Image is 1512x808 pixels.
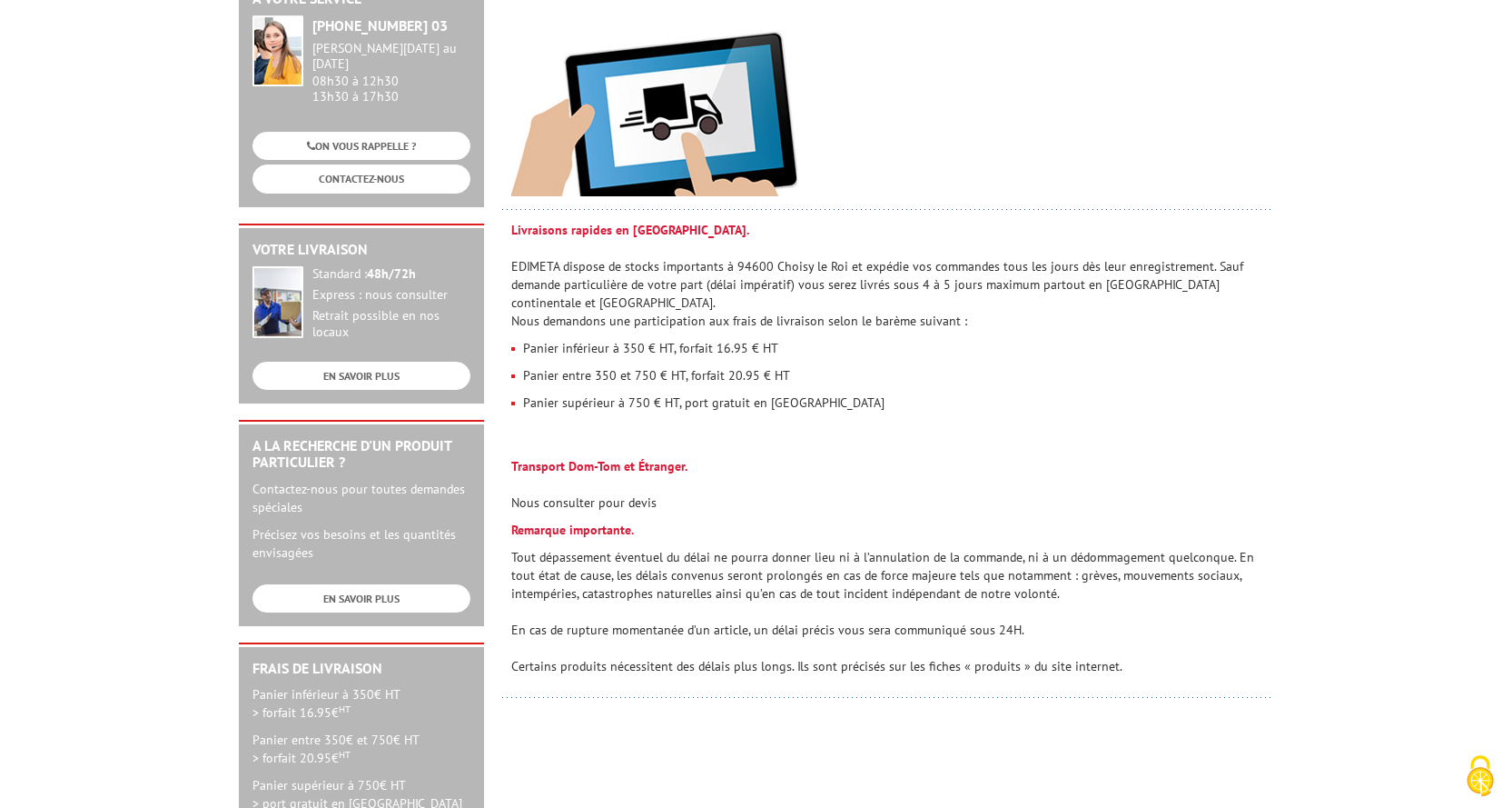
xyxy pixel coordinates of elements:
[511,400,523,407] img: puce_rouge.gif
[367,265,416,282] strong: 48h/72h
[252,525,470,562] p: Précisez vos besoins et les quantités envisagées
[252,584,470,613] a: EN SAVOIR PLUS
[511,339,1265,357] p: Panier inférieur à 350 € HT, forfait 16.95 € HT
[252,661,470,677] h2: Frais de Livraison
[252,362,470,390] a: EN SAVOIR PLUS
[312,41,470,104] div: 08h30 à 12h30 13h30 à 17h30
[1448,746,1512,808] button: Cookies (fenêtre modale)
[511,373,523,380] img: puce_rouge.gif
[252,685,470,722] p: Panier inférieur à 350€ HT
[511,30,799,196] img: livraison.jpg
[511,366,1265,384] p: Panier entre 350 et 750 € HT, forfait 20.95 € HT
[1458,753,1503,799] img: Cookies (fenêtre modale)
[511,394,1265,412] p: Panier supérieur à 750 € HT, port gratuit en [GEOGRAPHIC_DATA]
[339,748,351,761] sup: HT
[511,522,634,538] strong: Remarque importante.
[312,308,470,341] div: Retrait possible en nos locaux
[252,480,470,516] p: Contactez-nous pour toutes demandes spéciales
[511,458,687,474] strong: Transport Dom-Tom et Étranger.
[312,41,470,72] div: [PERSON_NAME][DATE] au [DATE]
[511,457,1265,512] p: Nous consulter pour devis
[252,704,351,721] span: > forfait 16.95€
[339,703,351,715] sup: HT
[252,132,470,160] a: ON VOUS RAPPELLE ?
[252,165,470,193] a: CONTACTEZ-NOUS
[312,266,470,283] div: Standard :
[252,266,303,338] img: widget-livraison.jpg
[511,221,1265,330] p: EDIMETA dispose de stocks importants à 94600 Choisy le Roi et expédie vos commandes tous les jour...
[511,345,523,353] img: puce_rouge.gif
[252,15,303,86] img: widget-service.jpg
[312,287,470,304] div: Express : nous consulter
[252,731,470,767] p: Panier entre 350€ et 750€ HT
[511,222,749,238] strong: Livraisons rapides en [GEOGRAPHIC_DATA].
[312,16,448,35] strong: [PHONE_NUMBER] 03
[252,750,351,766] span: > forfait 20.95€
[252,438,470,470] h2: A la recherche d'un produit particulier ?
[252,242,470,258] h2: Votre livraison
[511,548,1265,675] p: Tout dépassement éventuel du délai ne pourra donner lieu ni à l’annulation de la commande, ni à u...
